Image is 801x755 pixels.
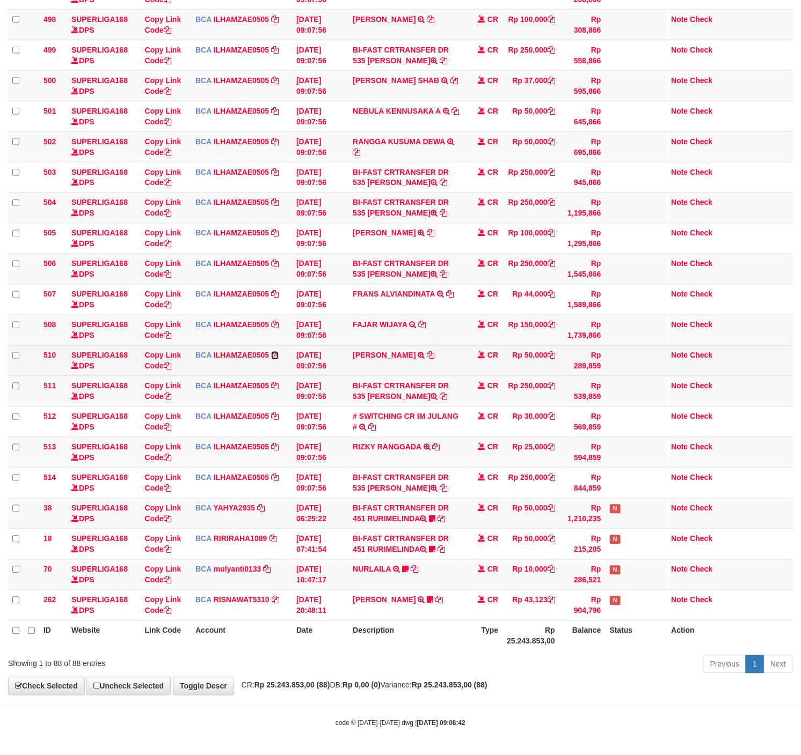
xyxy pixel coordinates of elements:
[548,596,555,604] a: Copy Rp 43,123 to clipboard
[671,198,688,207] a: Note
[348,376,465,406] td: BI-FAST CRTRANSFER DR 535 [PERSON_NAME]
[271,229,279,238] a: Copy ILHAMZAE0505 to clipboard
[763,655,793,673] a: Next
[271,260,279,268] a: Copy ILHAMZAE0505 to clipboard
[548,76,555,85] a: Copy Rp 37,000 to clipboard
[690,443,712,451] a: Check
[559,345,606,376] td: Rp 289,859
[503,376,559,406] td: Rp 250,000
[348,468,465,498] td: BI-FAST CRTRANSFER DR 535 [PERSON_NAME]
[440,56,447,65] a: Copy BI-FAST CRTRANSFER DR 535 KEVIN HARYANTO NAI to clipboard
[440,179,447,187] a: Copy BI-FAST CRTRANSFER DR 535 KEVIN HARYANTO NAI to clipboard
[690,412,712,421] a: Check
[195,443,212,451] span: BCA
[145,260,181,279] a: Copy Link Code
[214,473,269,482] a: ILHAMZAE0505
[272,596,279,604] a: Copy RISNAWAT5310 to clipboard
[271,46,279,54] a: Copy ILHAMZAE0505 to clipboard
[195,382,212,390] span: BCA
[71,382,128,390] a: SUPERLIGA168
[214,15,269,24] a: ILHAMZAE0505
[271,107,279,115] a: Copy ILHAMZAE0505 to clipboard
[440,484,447,493] a: Copy BI-FAST CRTRANSFER DR 535 KEVIN HARYANTO NAI to clipboard
[145,76,181,95] a: Copy Link Code
[71,107,128,115] a: SUPERLIGA168
[271,15,279,24] a: Copy ILHAMZAE0505 to clipboard
[214,535,267,543] a: RIRIRAHA1089
[503,162,559,193] td: Rp 250,000
[353,565,391,574] a: NURLAILA
[353,443,421,451] a: RIZKY RANGGADA
[43,46,56,54] span: 499
[559,131,606,162] td: Rp 695,866
[214,443,269,451] a: ILHAMZAE0505
[263,565,271,574] a: Copy mulyanti0133 to clipboard
[690,15,712,24] a: Check
[292,284,348,315] td: [DATE] 09:07:56
[690,107,712,115] a: Check
[269,535,276,543] a: Copy RIRIRAHA1089 to clipboard
[559,40,606,70] td: Rp 558,866
[292,254,348,284] td: [DATE] 09:07:56
[67,162,141,193] td: DPS
[487,76,498,85] span: CR
[145,46,181,65] a: Copy Link Code
[71,565,128,574] a: SUPERLIGA168
[257,504,265,513] a: Copy YAHYA2935 to clipboard
[353,351,416,360] a: [PERSON_NAME]
[353,76,439,85] a: [PERSON_NAME] SHAB
[690,76,712,85] a: Check
[43,473,56,482] span: 514
[559,9,606,40] td: Rp 308,866
[67,70,141,101] td: DPS
[503,193,559,223] td: Rp 250,000
[690,351,712,360] a: Check
[548,168,555,176] a: Copy Rp 250,000 to clipboard
[71,596,128,604] a: SUPERLIGA168
[559,315,606,345] td: Rp 1,739,866
[438,515,445,523] a: Copy BI-FAST CRTRANSFER DR 451 RURIMELINDA to clipboard
[195,107,212,115] span: BCA
[67,101,141,131] td: DPS
[487,198,498,207] span: CR
[292,193,348,223] td: [DATE] 09:07:56
[71,290,128,299] a: SUPERLIGA168
[145,412,181,432] a: Copy Link Code
[671,382,688,390] a: Note
[671,260,688,268] a: Note
[487,412,498,421] span: CR
[690,229,712,238] a: Check
[487,351,498,360] span: CR
[71,535,128,543] a: SUPERLIGA168
[145,473,181,493] a: Copy Link Code
[438,545,445,554] a: Copy BI-FAST CRTRANSFER DR 451 RURIMELINDA to clipboard
[145,535,181,554] a: Copy Link Code
[214,46,269,54] a: ILHAMZAE0505
[71,137,128,146] a: SUPERLIGA168
[671,15,688,24] a: Note
[503,468,559,498] td: Rp 250,000
[43,107,56,115] span: 501
[559,70,606,101] td: Rp 595,866
[43,443,56,451] span: 513
[487,46,498,54] span: CR
[71,260,128,268] a: SUPERLIGA168
[271,443,279,451] a: Copy ILHAMZAE0505 to clipboard
[271,137,279,146] a: Copy ILHAMZAE0505 to clipboard
[195,137,212,146] span: BCA
[446,290,454,299] a: Copy FRANS ALVIANDINATA to clipboard
[353,148,360,157] a: Copy RANGGA KUSUMA DEWA to clipboard
[145,382,181,401] a: Copy Link Code
[292,101,348,131] td: [DATE] 09:07:56
[548,290,555,299] a: Copy Rp 44,000 to clipboard
[348,254,465,284] td: BI-FAST CRTRANSFER DR 535 [PERSON_NAME]
[427,229,435,238] a: Copy ADAM ZAKARIADI to clipboard
[214,382,269,390] a: ILHAMZAE0505
[67,437,141,468] td: DPS
[86,677,171,695] a: Uncheck Selected
[145,321,181,340] a: Copy Link Code
[292,345,348,376] td: [DATE] 09:07:56
[43,260,56,268] span: 506
[43,198,56,207] span: 504
[503,406,559,437] td: Rp 30,000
